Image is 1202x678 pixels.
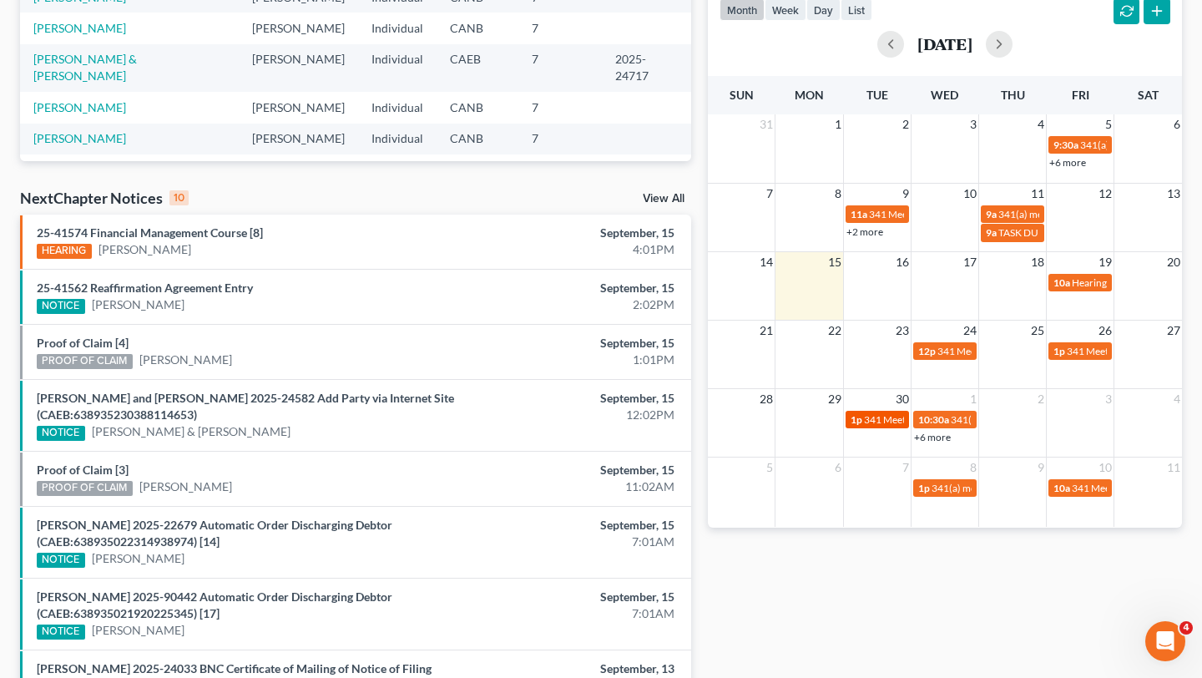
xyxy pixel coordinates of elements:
span: 20 [1165,252,1182,272]
div: September, 13 [472,660,674,677]
span: 341 Meeting for [PERSON_NAME] & [PERSON_NAME] [937,345,1176,357]
div: 4:01PM [472,241,674,258]
a: [PERSON_NAME] [98,241,191,258]
span: 1 [968,389,978,409]
span: 30 [894,389,911,409]
span: 12 [1097,184,1114,204]
span: 6 [1172,114,1182,134]
span: 10 [1097,458,1114,478]
a: [PERSON_NAME] [92,550,184,567]
td: CAEB [437,44,518,92]
a: 25-41574 Financial Management Course [8] [37,225,263,240]
span: 9:30a [1053,139,1078,151]
span: Hearing for [PERSON_NAME] [1072,276,1202,289]
div: 7:01AM [472,534,674,550]
td: [PERSON_NAME] [239,92,358,123]
span: 9 [901,184,911,204]
span: Mon [795,88,824,102]
td: [PERSON_NAME] [239,124,358,154]
a: [PERSON_NAME] [33,131,126,145]
span: 24 [962,321,978,341]
td: Individual [358,154,437,202]
a: +6 more [1049,156,1086,169]
div: 12:02PM [472,407,674,423]
span: 6 [833,458,843,478]
a: [PERSON_NAME] & [PERSON_NAME] [92,423,290,440]
span: 4 [1036,114,1046,134]
span: 26 [1097,321,1114,341]
td: [PERSON_NAME] [239,44,358,92]
span: 25 [1029,321,1046,341]
iframe: Intercom live chat [1145,621,1185,661]
div: September, 15 [472,462,674,478]
td: Individual [358,124,437,154]
span: 11a [851,208,867,220]
span: 1p [918,482,930,494]
div: NOTICE [37,299,85,314]
td: 13 [518,154,602,202]
span: 8 [968,458,978,478]
a: 25-41562 Reaffirmation Agreement Entry [37,281,253,295]
span: 1p [851,413,862,426]
span: 14 [758,252,775,272]
span: 9 [1036,458,1046,478]
td: CANB [437,124,518,154]
span: 17 [962,252,978,272]
span: 3 [968,114,978,134]
div: September, 15 [472,390,674,407]
span: Wed [931,88,958,102]
div: NOTICE [37,625,85,640]
td: CANB [437,13,518,43]
a: [PERSON_NAME] [139,478,232,495]
span: 21 [758,321,775,341]
span: 4 [1172,389,1182,409]
span: 9a [986,208,997,220]
span: 22 [826,321,843,341]
span: 19 [1097,252,1114,272]
span: 8 [833,184,843,204]
td: CANB [437,92,518,123]
a: +6 more [914,431,951,443]
span: 27 [1165,321,1182,341]
td: [PERSON_NAME] [239,154,358,202]
div: September, 15 [472,589,674,605]
span: 11 [1029,184,1046,204]
div: September, 15 [472,335,674,352]
span: 4 [1179,621,1193,635]
td: 7 [518,124,602,154]
a: [PERSON_NAME] [33,21,126,35]
span: 10:30a [918,413,949,426]
span: 5 [1104,114,1114,134]
span: 13 [1165,184,1182,204]
td: [PERSON_NAME] [239,13,358,43]
span: 1 [833,114,843,134]
div: PROOF OF CLAIM [37,481,133,496]
a: Proof of Claim [3] [37,463,129,477]
td: Individual [358,92,437,123]
div: 11:02AM [472,478,674,495]
div: 10 [169,190,189,205]
div: September, 15 [472,280,674,296]
div: NOTICE [37,553,85,568]
span: 18 [1029,252,1046,272]
span: 23 [894,321,911,341]
a: [PERSON_NAME] [92,296,184,313]
div: NextChapter Notices [20,188,189,208]
td: 2025-24717 [602,44,690,92]
span: 31 [758,114,775,134]
td: 7 [518,44,602,92]
div: 2:02PM [472,296,674,313]
span: 341 Meeting for [PERSON_NAME] [869,208,1019,220]
span: 341(a) meeting for [PERSON_NAME] [932,482,1093,494]
div: NOTICE [37,426,85,441]
span: 7 [901,458,911,478]
a: [PERSON_NAME] [139,352,232,368]
span: 16 [894,252,911,272]
span: 10a [1053,276,1070,289]
a: [PERSON_NAME] 2025-90442 Automatic Order Discharging Debtor (CAEB:638935021920225345) [17] [37,589,392,620]
td: 7 [518,13,602,43]
span: 11 [1165,458,1182,478]
td: CANB [437,154,518,202]
td: Individual [358,13,437,43]
span: 2 [901,114,911,134]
